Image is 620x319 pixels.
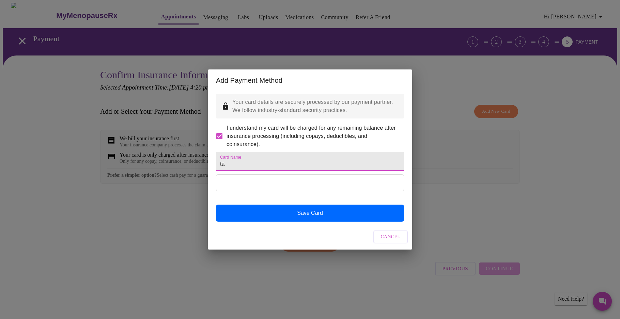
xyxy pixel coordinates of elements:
[216,205,404,222] button: Save Card
[232,98,399,114] p: Your card details are securely processed by our payment partner. We follow industry-standard secu...
[216,75,404,86] h2: Add Payment Method
[216,175,404,191] iframe: Secure Credit Card Form
[227,124,399,148] span: I understand my card will be charged for any remaining balance after insurance processing (includ...
[381,233,401,241] span: Cancel
[373,230,408,244] button: Cancel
